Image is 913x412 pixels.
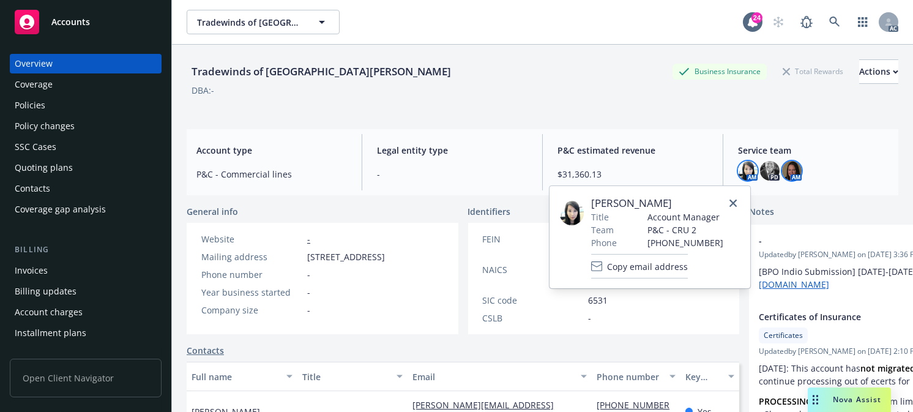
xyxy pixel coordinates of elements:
span: General info [187,205,238,218]
a: Coverage [10,75,162,94]
div: Website [201,233,302,245]
button: Nova Assist [808,388,891,412]
span: [PHONE_NUMBER] [647,236,723,249]
a: Policy changes [10,116,162,136]
span: [PERSON_NAME] [591,196,723,211]
div: Policy changes [15,116,75,136]
a: Quoting plans [10,158,162,178]
a: Coverage gap analysis [10,200,162,219]
div: Contacts [15,179,50,198]
button: Key contact [680,362,739,391]
div: Title [302,370,390,383]
div: Billing [10,244,162,256]
div: Year business started [201,286,302,299]
div: FEIN [483,233,584,245]
span: Notes [749,205,774,220]
div: Coverage gap analysis [15,200,106,219]
div: NAICS [483,263,584,276]
span: - [307,286,310,299]
div: Installment plans [15,323,86,343]
div: Key contact [685,370,721,383]
div: Phone number [201,268,302,281]
div: Quoting plans [15,158,73,178]
span: Identifiers [468,205,511,218]
button: Email [408,362,592,391]
div: Mailing address [201,250,302,263]
span: Phone [591,236,617,249]
span: Certificates [764,330,803,341]
span: [STREET_ADDRESS] [307,250,385,263]
div: Drag to move [808,388,823,412]
div: Tradewinds of [GEOGRAPHIC_DATA][PERSON_NAME] [187,64,456,80]
span: Nova Assist [833,394,881,405]
a: Start snowing [766,10,791,34]
span: - [307,268,310,281]
div: DBA: - [192,84,214,97]
span: - [377,168,527,181]
div: Company size [201,304,302,316]
div: Business Insurance [673,64,767,79]
span: 6531 [589,294,608,307]
div: Total Rewards [777,64,849,79]
span: P&C estimated revenue [557,144,708,157]
img: employee photo [559,201,584,225]
div: CSLB [483,312,584,324]
a: close [726,196,740,211]
div: Billing updates [15,282,76,301]
a: Report a Bug [794,10,819,34]
div: Phone number [597,370,661,383]
span: Open Client Navigator [10,359,162,397]
a: Overview [10,54,162,73]
span: P&C - CRU 2 [647,223,723,236]
button: Tradewinds of [GEOGRAPHIC_DATA][PERSON_NAME] [187,10,340,34]
a: Installment plans [10,323,162,343]
a: Account charges [10,302,162,322]
img: photo [738,161,758,181]
div: Coverage [15,75,53,94]
span: Account Manager [647,211,723,223]
span: Team [591,223,614,236]
button: Title [297,362,408,391]
div: SSC Cases [15,137,56,157]
a: Switch app [851,10,875,34]
span: Title [591,211,609,223]
div: Overview [15,54,53,73]
a: SSC Cases [10,137,162,157]
span: Accounts [51,17,90,27]
img: photo [782,161,802,181]
a: Contacts [187,344,224,357]
a: Contacts [10,179,162,198]
a: Accounts [10,5,162,39]
a: - [307,233,310,245]
span: Legal entity type [377,144,527,157]
button: Actions [859,59,898,84]
strong: PROCESSING [759,395,812,407]
div: Account charges [15,302,83,322]
span: - [307,304,310,316]
div: Actions [859,60,898,83]
span: - [589,312,592,324]
div: SIC code [483,294,584,307]
div: Invoices [15,261,48,280]
div: 24 [751,12,762,23]
div: Policies [15,96,45,115]
span: Tradewinds of [GEOGRAPHIC_DATA][PERSON_NAME] [197,16,303,29]
span: $31,360.13 [557,168,708,181]
span: Service team [738,144,889,157]
button: Copy email address [591,254,688,279]
button: Full name [187,362,297,391]
button: Phone number [592,362,680,391]
div: Email [412,370,573,383]
span: Account type [196,144,347,157]
img: photo [760,161,780,181]
span: P&C - Commercial lines [196,168,347,181]
div: Full name [192,370,279,383]
a: Policies [10,96,162,115]
a: Search [822,10,847,34]
a: Billing updates [10,282,162,301]
a: Invoices [10,261,162,280]
span: Copy email address [607,260,688,272]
